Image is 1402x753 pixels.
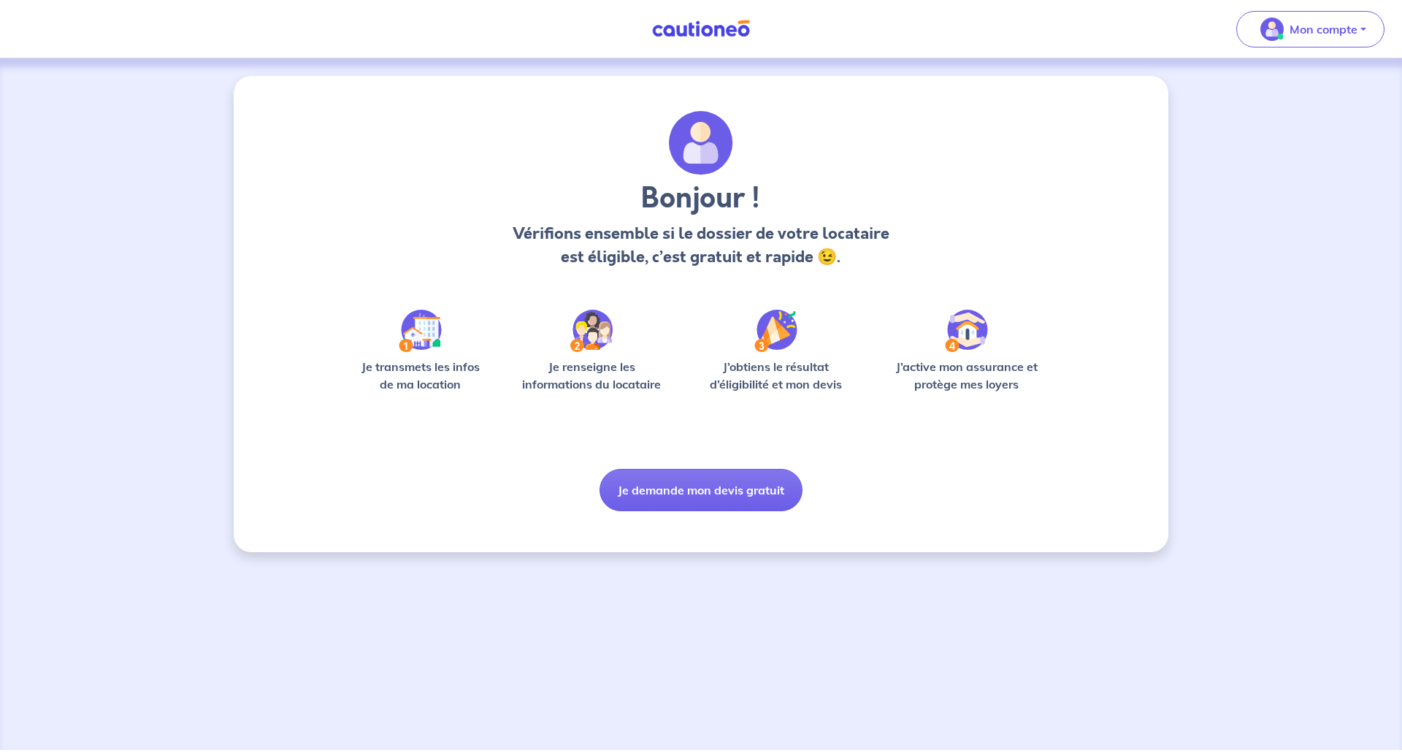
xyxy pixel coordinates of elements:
[754,310,797,352] img: /static/f3e743aab9439237c3e2196e4328bba9/Step-3.svg
[881,358,1051,393] p: J’active mon assurance et protège mes loyers
[669,111,733,175] img: archivate
[508,222,893,269] p: Vérifions ensemble si le dossier de votre locataire est éligible, c’est gratuit et rapide 😉.
[1260,18,1284,41] img: illu_account_valid_menu.svg
[508,181,893,216] h3: Bonjour !
[1236,11,1384,47] button: illu_account_valid_menu.svgMon compte
[694,358,859,393] p: J’obtiens le résultat d’éligibilité et mon devis
[600,469,802,511] button: Je demande mon devis gratuit
[399,310,442,352] img: /static/90a569abe86eec82015bcaae536bd8e6/Step-1.svg
[945,310,988,352] img: /static/bfff1cf634d835d9112899e6a3df1a5d/Step-4.svg
[570,310,613,352] img: /static/c0a346edaed446bb123850d2d04ad552/Step-2.svg
[350,358,490,393] p: Je transmets les infos de ma location
[646,20,756,38] img: Cautioneo
[513,358,670,393] p: Je renseigne les informations du locataire
[1290,20,1357,38] p: Mon compte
